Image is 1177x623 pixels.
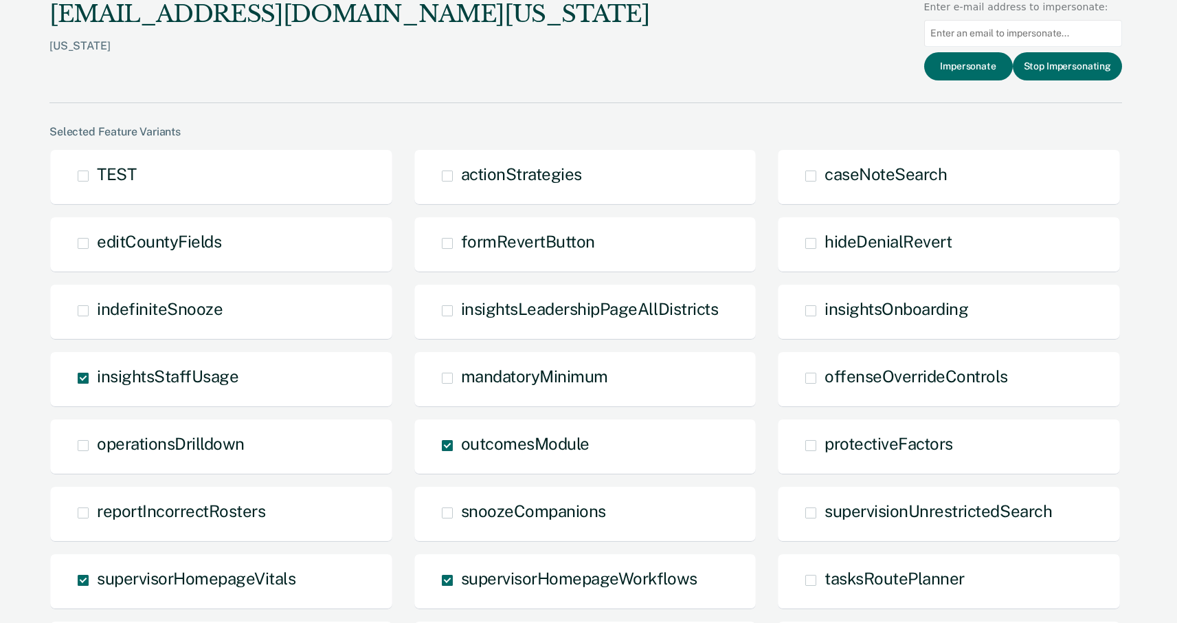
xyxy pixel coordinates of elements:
[461,164,582,184] span: actionStrategies
[49,39,649,74] div: [US_STATE]
[1013,52,1122,80] button: Stop Impersonating
[825,299,968,318] span: insightsOnboarding
[97,569,295,588] span: supervisorHomepageVitals
[924,52,1013,80] button: Impersonate
[924,20,1122,47] input: Enter an email to impersonate...
[49,125,1122,138] div: Selected Feature Variants
[461,501,606,521] span: snoozeCompanions
[97,501,265,521] span: reportIncorrectRosters
[97,299,223,318] span: indefiniteSnooze
[97,434,245,453] span: operationsDrilldown
[825,434,953,453] span: protectiveFactors
[461,434,590,453] span: outcomesModule
[97,164,136,184] span: TEST
[461,232,595,251] span: formRevertButton
[825,569,965,588] span: tasksRoutePlanner
[461,569,697,588] span: supervisorHomepageWorkflows
[461,367,608,386] span: mandatoryMinimum
[825,232,952,251] span: hideDenialRevert
[97,232,221,251] span: editCountyFields
[97,367,238,386] span: insightsStaffUsage
[825,164,947,184] span: caseNoteSearch
[461,299,719,318] span: insightsLeadershipPageAllDistricts
[825,367,1008,386] span: offenseOverrideControls
[825,501,1052,521] span: supervisionUnrestrictedSearch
